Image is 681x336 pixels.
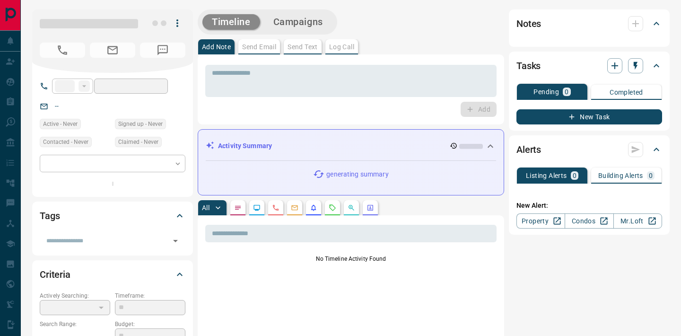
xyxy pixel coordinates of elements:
svg: Emails [291,204,298,212]
span: No Email [90,43,135,58]
span: Contacted - Never [43,137,88,147]
span: Active - Never [43,119,78,129]
p: Actively Searching: [40,292,110,300]
svg: Requests [329,204,336,212]
div: Alerts [516,138,662,161]
p: Activity Summary [218,141,272,151]
button: Open [169,234,182,248]
p: Add Note [202,44,231,50]
button: Timeline [202,14,260,30]
svg: Calls [272,204,279,212]
h2: Criteria [40,267,70,282]
a: -- [55,102,59,110]
p: New Alert: [516,201,662,211]
span: No Number [40,43,85,58]
button: New Task [516,109,662,124]
p: No Timeline Activity Found [205,255,497,263]
span: No Number [140,43,185,58]
div: Activity Summary [206,137,496,155]
svg: Notes [234,204,242,212]
p: Timeframe: [115,292,185,300]
div: Tasks [516,54,662,77]
p: Search Range: [40,320,110,328]
div: Criteria [40,263,185,286]
p: 0 [649,172,653,179]
span: Signed up - Never [118,119,163,129]
h2: Notes [516,16,541,31]
p: 0 [565,88,568,95]
h2: Tags [40,208,60,223]
button: Campaigns [264,14,332,30]
p: 0 [573,172,576,179]
p: Listing Alerts [526,172,567,179]
p: Budget: [115,320,185,328]
h2: Tasks [516,58,541,73]
svg: Agent Actions [367,204,374,212]
svg: Opportunities [348,204,355,212]
div: Notes [516,12,662,35]
svg: Lead Browsing Activity [253,204,261,212]
p: All [202,204,210,211]
p: Completed [610,89,643,96]
h2: Alerts [516,142,541,157]
p: Pending [533,88,559,95]
div: Tags [40,204,185,227]
a: Property [516,213,565,229]
a: Mr.Loft [613,213,662,229]
a: Condos [565,213,613,229]
span: Claimed - Never [118,137,158,147]
p: generating summary [326,169,388,179]
p: Building Alerts [598,172,643,179]
svg: Listing Alerts [310,204,317,212]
